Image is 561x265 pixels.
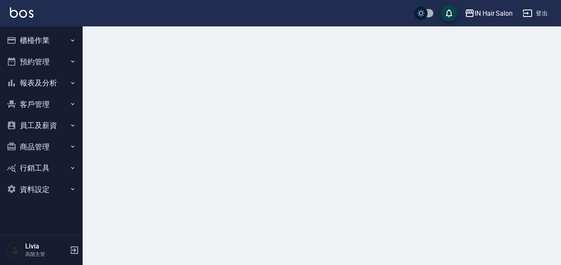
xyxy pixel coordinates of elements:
[475,8,513,19] div: IN Hair Salon
[3,94,79,115] button: 客戶管理
[7,242,23,258] img: Person
[3,179,79,200] button: 資料設定
[441,5,457,21] button: save
[25,242,67,251] h5: Livia
[10,7,33,18] img: Logo
[3,115,79,136] button: 員工及薪資
[3,72,79,94] button: 報表及分析
[3,136,79,158] button: 商品管理
[519,6,551,21] button: 登出
[3,30,79,51] button: 櫃檯作業
[3,51,79,73] button: 預約管理
[25,251,67,258] p: 高階主管
[461,5,516,22] button: IN Hair Salon
[3,157,79,179] button: 行銷工具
